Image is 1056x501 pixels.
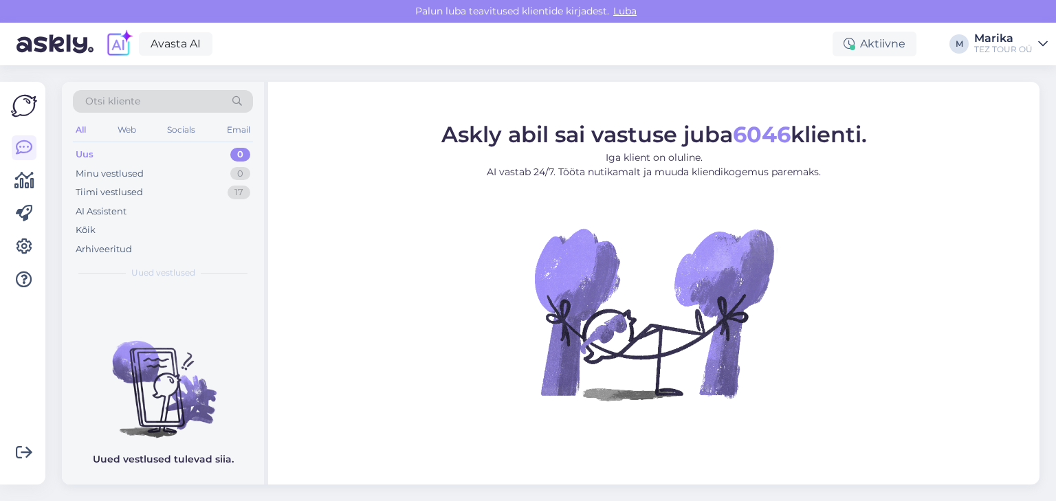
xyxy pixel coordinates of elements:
[974,33,1033,44] div: Marika
[131,267,195,279] span: Uued vestlused
[609,5,641,17] span: Luba
[73,121,89,139] div: All
[228,186,250,199] div: 17
[76,223,96,237] div: Kõik
[76,243,132,256] div: Arhiveeritud
[76,186,143,199] div: Tiimi vestlused
[974,44,1033,55] div: TEZ TOUR OÜ
[441,150,867,179] p: Iga klient on oluline. AI vastab 24/7. Tööta nutikamalt ja muuda kliendikogemus paremaks.
[104,30,133,58] img: explore-ai
[115,121,139,139] div: Web
[139,32,212,56] a: Avasta AI
[164,121,198,139] div: Socials
[224,121,253,139] div: Email
[93,452,234,467] p: Uued vestlused tulevad siia.
[230,167,250,181] div: 0
[833,32,916,56] div: Aktiivne
[949,34,969,54] div: M
[85,94,140,109] span: Otsi kliente
[62,316,264,440] img: No chats
[974,33,1048,55] a: MarikaTEZ TOUR OÜ
[441,120,867,147] span: Askly abil sai vastuse juba klienti.
[230,148,250,162] div: 0
[76,205,126,219] div: AI Assistent
[733,120,791,147] b: 6046
[76,167,144,181] div: Minu vestlused
[11,93,37,119] img: Askly Logo
[76,148,93,162] div: Uus
[530,190,778,437] img: No Chat active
